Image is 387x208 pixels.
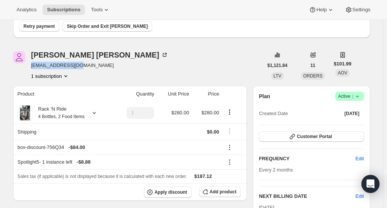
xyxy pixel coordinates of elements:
div: Spotlight5 - 1 instance left [18,158,219,166]
span: [EMAIL_ADDRESS][DOMAIN_NAME] [31,62,168,69]
span: Every 2 months [259,167,293,173]
button: Edit [351,153,368,165]
button: $1,121.84 [263,60,292,71]
span: 11 [310,62,315,68]
button: Settings [340,5,375,15]
button: Skip Order and Exit [PERSON_NAME] [62,21,152,32]
button: Help [304,5,339,15]
span: $187.12 [194,173,212,179]
th: Quantity [113,86,156,102]
span: $280.00 [171,110,189,115]
button: Apply discount [144,187,192,198]
button: [DATE] [340,108,364,119]
th: Product [13,86,113,102]
button: Subscriptions [42,5,85,15]
button: Product actions [31,72,70,80]
span: | [352,93,353,99]
span: Sales tax (if applicable) is not displayed because it is calculated with each new order. [18,174,187,179]
button: 11 [306,60,320,71]
button: Edit [355,193,364,200]
span: $280.00 [201,110,219,115]
div: Rack 'N Ride [33,105,85,120]
span: Retry payment [24,23,55,29]
th: Price [191,86,221,102]
span: Created Date [259,110,288,117]
span: $101.99 [334,60,351,68]
span: ORDERS [303,73,322,79]
h2: NEXT BILLING DATE [259,193,355,200]
h2: FREQUENCY [259,155,355,162]
span: $0.00 [207,129,219,135]
button: Add product [199,187,241,197]
button: Product actions [224,108,236,116]
div: box-discount-756Q34 [18,144,219,151]
button: Customer Portal [259,131,364,142]
span: [DATE] [345,111,360,117]
span: Subscriptions [47,7,80,13]
span: Edit [355,155,364,162]
button: Shipping actions [224,127,236,135]
span: - $84.00 [68,144,85,151]
span: Apply discount [154,189,187,195]
span: Tools [91,7,103,13]
span: Customer Portal [297,134,332,140]
button: Analytics [12,5,41,15]
span: AOV [338,70,347,76]
button: Tools [86,5,115,15]
div: [PERSON_NAME] [PERSON_NAME] [31,51,168,59]
button: Retry payment [19,21,59,32]
small: 4 Bottles, 2 Food Items [38,114,85,119]
span: Help [316,7,327,13]
div: Open Intercom Messenger [361,175,379,193]
h2: Plan [259,93,270,100]
span: Kimberly Judkins [13,51,25,63]
span: Active [338,93,361,100]
span: Skip Order and Exit [PERSON_NAME] [67,23,148,29]
th: Unit Price [156,86,191,102]
span: Settings [352,7,370,13]
span: Analytics [17,7,36,13]
span: Add product [210,189,236,195]
span: $1,121.84 [268,62,287,68]
th: Shipping [13,123,113,140]
span: LTV [274,73,281,79]
span: - $8.88 [77,158,91,166]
